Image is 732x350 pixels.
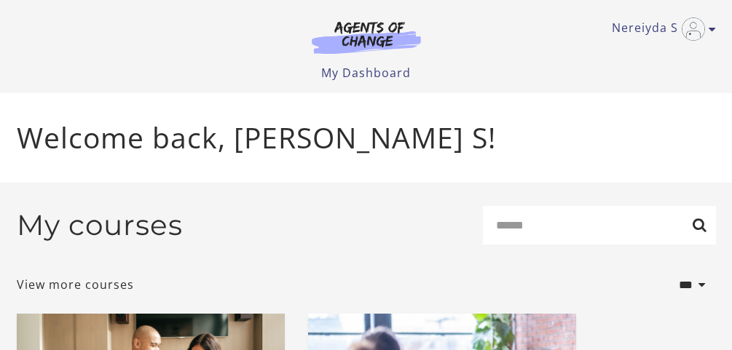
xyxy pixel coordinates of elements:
a: Toggle menu [612,17,709,41]
a: My Dashboard [321,65,411,81]
p: Welcome back, [PERSON_NAME] S! [17,116,716,159]
img: Agents of Change Logo [296,20,436,54]
h2: My courses [17,208,183,242]
a: View more courses [17,276,134,293]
